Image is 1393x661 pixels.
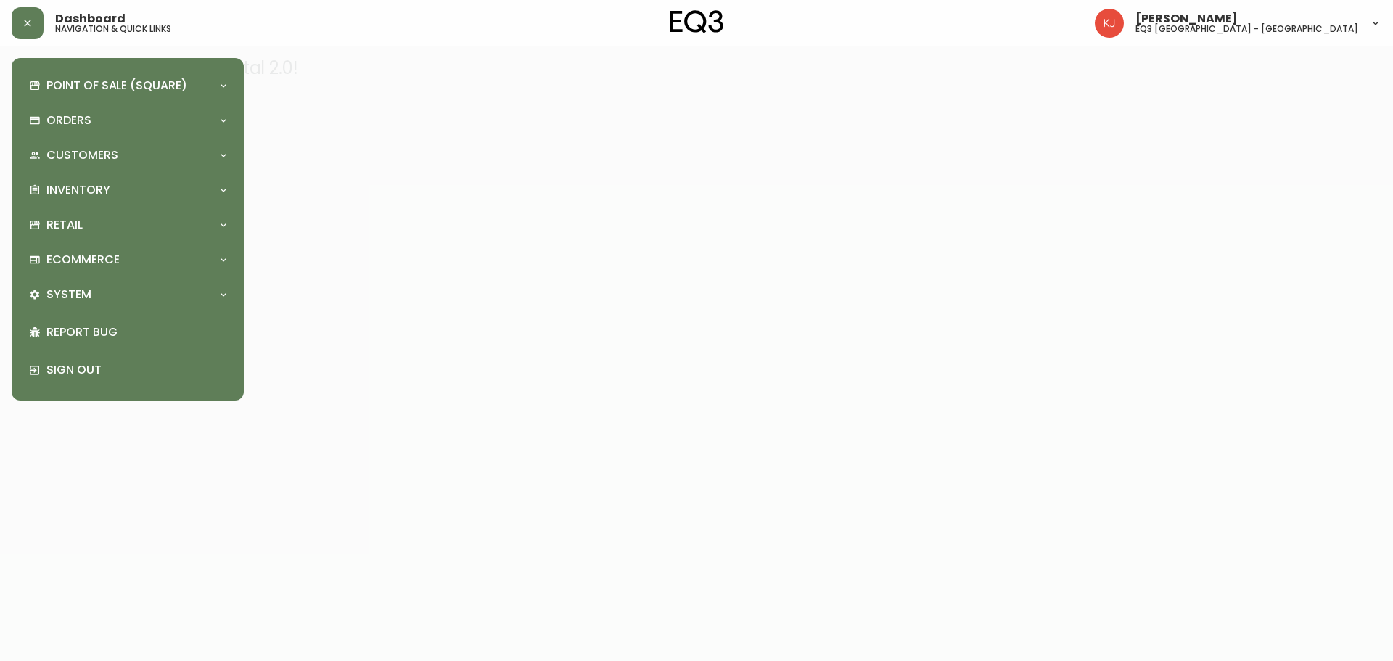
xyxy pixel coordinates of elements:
[55,13,126,25] span: Dashboard
[55,25,171,33] h5: navigation & quick links
[46,147,118,163] p: Customers
[670,10,723,33] img: logo
[1135,13,1238,25] span: [PERSON_NAME]
[46,112,91,128] p: Orders
[1095,9,1124,38] img: 24a625d34e264d2520941288c4a55f8e
[23,244,232,276] div: Ecommerce
[46,362,226,378] p: Sign Out
[46,324,226,340] p: Report Bug
[46,78,187,94] p: Point of Sale (Square)
[23,104,232,136] div: Orders
[23,139,232,171] div: Customers
[23,279,232,311] div: System
[46,217,83,233] p: Retail
[23,313,232,351] div: Report Bug
[23,70,232,102] div: Point of Sale (Square)
[46,252,120,268] p: Ecommerce
[23,174,232,206] div: Inventory
[23,351,232,389] div: Sign Out
[23,209,232,241] div: Retail
[46,182,110,198] p: Inventory
[1135,25,1358,33] h5: eq3 [GEOGRAPHIC_DATA] - [GEOGRAPHIC_DATA]
[46,287,91,303] p: System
